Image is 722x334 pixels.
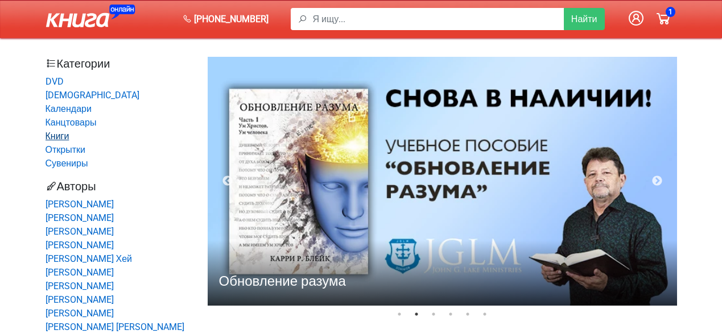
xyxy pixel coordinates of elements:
[46,240,114,250] a: [PERSON_NAME]
[46,76,64,87] a: DVD
[178,8,273,31] a: [PHONE_NUMBER]
[428,308,439,320] button: 3 of 6
[313,8,564,30] input: Я ищу...
[46,212,114,223] a: [PERSON_NAME]
[46,253,133,264] a: [PERSON_NAME] Хей
[46,90,139,101] a: [DEMOGRAPHIC_DATA]
[650,5,677,34] a: 1
[564,8,605,30] button: Найти
[194,12,269,26] span: [PHONE_NUMBER]
[46,199,114,210] a: [PERSON_NAME]
[666,7,675,17] span: 1
[46,144,85,155] a: Открытки
[46,117,97,128] a: Канцтовары
[479,308,490,320] button: 6 of 6
[46,322,184,332] a: [PERSON_NAME] [PERSON_NAME]
[46,179,191,193] h3: Авторы
[222,176,233,187] button: Previous
[219,273,666,290] div: Обновление разума
[46,131,69,141] a: Книги
[208,57,677,306] img: Обновление разума
[46,226,114,237] a: [PERSON_NAME]
[46,267,114,278] a: [PERSON_NAME]
[394,308,405,320] button: 1 of 6
[46,281,114,291] a: [PERSON_NAME]
[46,103,92,114] a: Календари
[462,308,473,320] button: 5 of 6
[46,308,114,319] a: [PERSON_NAME]
[46,294,114,305] a: [PERSON_NAME]
[46,158,88,169] a: Сувениры
[411,308,422,320] button: 2 of 6
[46,57,191,70] h3: Категории
[651,176,663,187] button: Next
[445,308,456,320] button: 4 of 6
